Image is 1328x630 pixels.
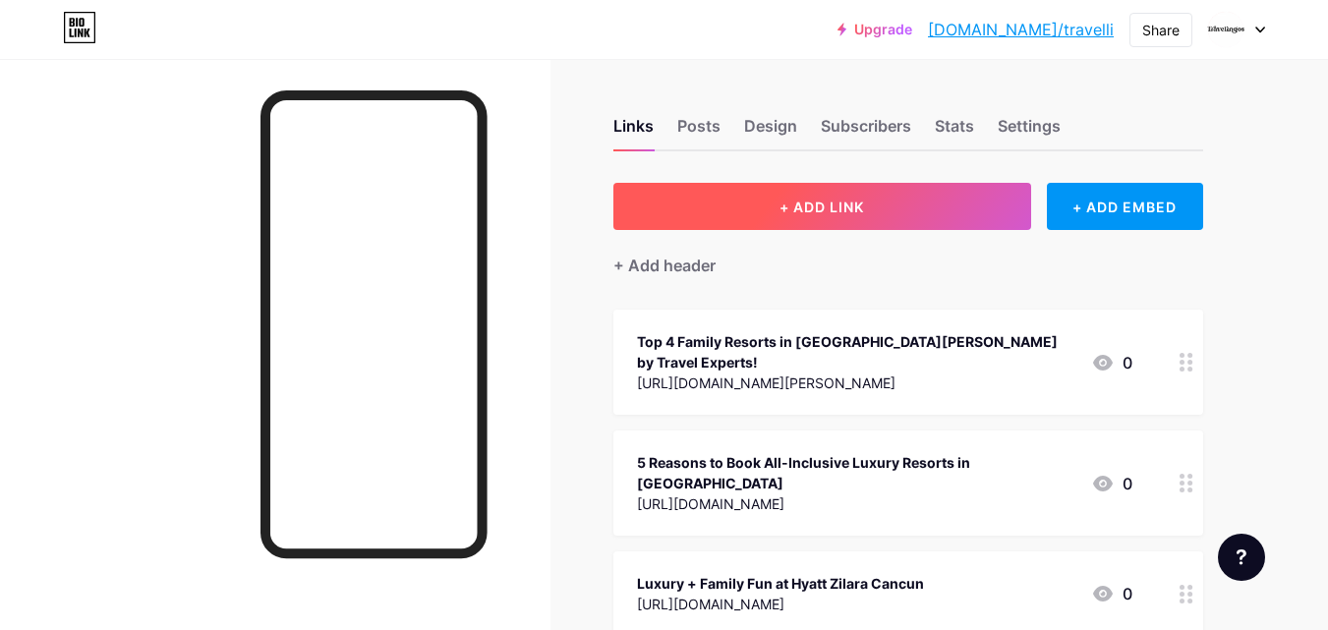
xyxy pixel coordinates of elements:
div: Posts [677,114,721,149]
div: [URL][DOMAIN_NAME] [637,493,1075,514]
div: [URL][DOMAIN_NAME] [637,594,924,614]
div: Top 4 Family Resorts in [GEOGRAPHIC_DATA][PERSON_NAME] by Travel Experts! [637,331,1075,372]
div: 0 [1091,351,1132,374]
div: 0 [1091,472,1132,495]
img: Travel Lingos [1207,11,1244,48]
div: Stats [935,114,974,149]
div: + ADD EMBED [1047,183,1203,230]
div: Share [1142,20,1180,40]
div: Subscribers [821,114,911,149]
span: + ADD LINK [779,199,864,215]
button: + ADD LINK [613,183,1031,230]
div: Design [744,114,797,149]
a: Upgrade [837,22,912,37]
div: 5 Reasons to Book All-Inclusive Luxury Resorts in [GEOGRAPHIC_DATA] [637,452,1075,493]
div: 0 [1091,582,1132,605]
div: Settings [998,114,1061,149]
div: [URL][DOMAIN_NAME][PERSON_NAME] [637,372,1075,393]
a: [DOMAIN_NAME]/travelli [928,18,1114,41]
div: Links [613,114,654,149]
div: Luxury + Family Fun at Hyatt Zilara Cancun [637,573,924,594]
div: + Add header [613,254,716,277]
